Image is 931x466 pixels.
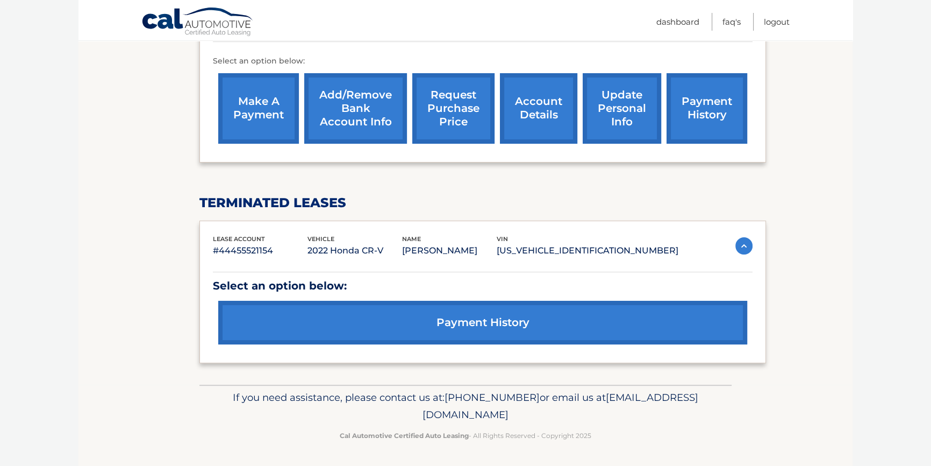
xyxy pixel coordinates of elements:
span: lease account [213,235,265,243]
p: #44455521154 [213,243,307,258]
p: Select an option below: [213,277,753,295]
a: update personal info [583,73,661,144]
p: [US_VEHICLE_IDENTIFICATION_NUMBER] [497,243,678,258]
p: 2022 Honda CR-V [307,243,402,258]
a: payment history [218,301,747,344]
span: vin [497,235,508,243]
a: Logout [764,13,790,31]
a: FAQ's [722,13,741,31]
a: account details [500,73,577,144]
a: Add/Remove bank account info [304,73,407,144]
span: name [402,235,421,243]
a: make a payment [218,73,299,144]
p: Select an option below: [213,55,753,68]
a: payment history [667,73,747,144]
p: If you need assistance, please contact us at: or email us at [206,389,725,423]
img: accordion-active.svg [735,237,753,255]
p: [PERSON_NAME] [402,243,497,258]
a: Cal Automotive [141,7,254,38]
a: Dashboard [656,13,699,31]
h2: terminated leases [199,195,766,211]
a: request purchase price [412,73,495,144]
span: [PHONE_NUMBER] [445,391,540,404]
strong: Cal Automotive Certified Auto Leasing [340,432,469,440]
p: - All Rights Reserved - Copyright 2025 [206,430,725,441]
span: vehicle [307,235,334,243]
